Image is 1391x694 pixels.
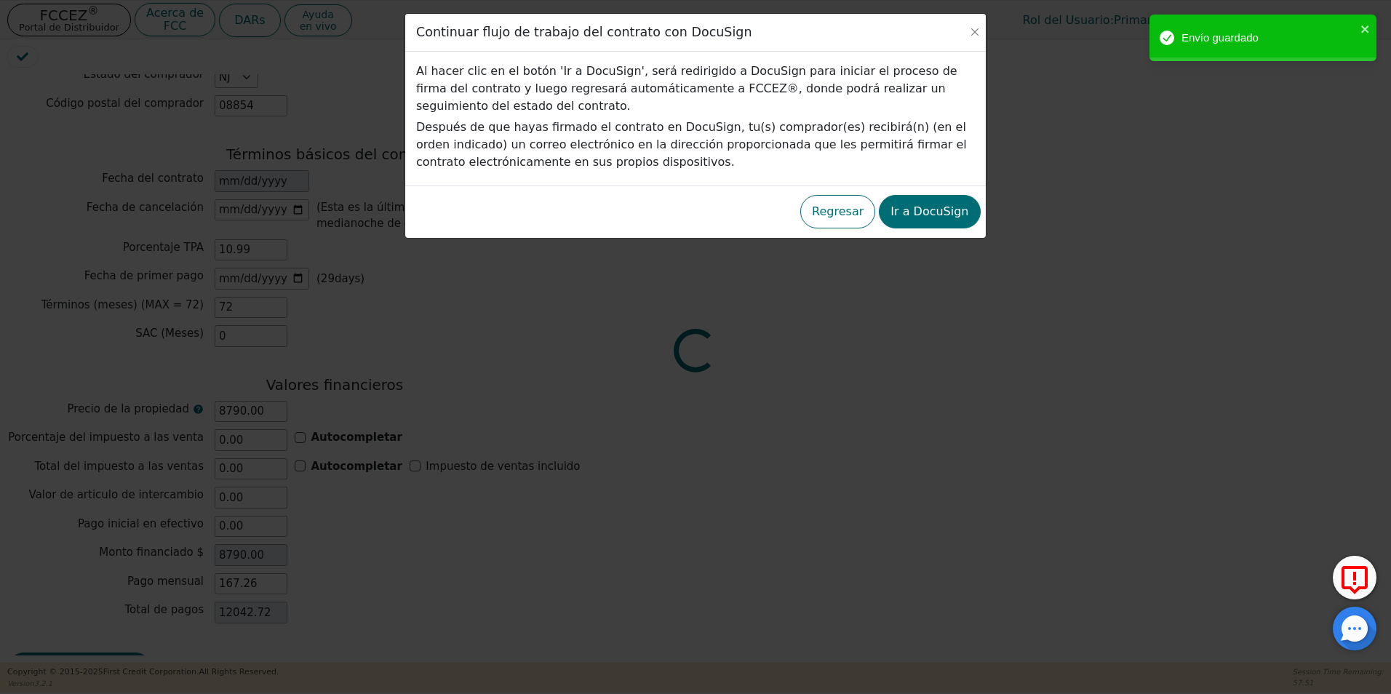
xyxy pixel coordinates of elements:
[800,195,875,228] button: Regresar
[1333,556,1376,599] button: Reportar Error a FCC
[416,63,975,115] p: Al hacer clic en el botón 'Ir a DocuSign', será redirigido a DocuSign para iniciar el proceso de ...
[968,25,982,39] button: Close
[879,195,980,228] button: Ir a DocuSign
[1360,20,1371,37] button: close
[1181,30,1356,47] div: Envío guardado
[416,25,752,40] h3: Continuar flujo de trabajo del contrato con DocuSign
[416,119,975,171] p: Después de que hayas firmado el contrato en DocuSign, tu(s) comprador(es) recibirá(n) (en el orde...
